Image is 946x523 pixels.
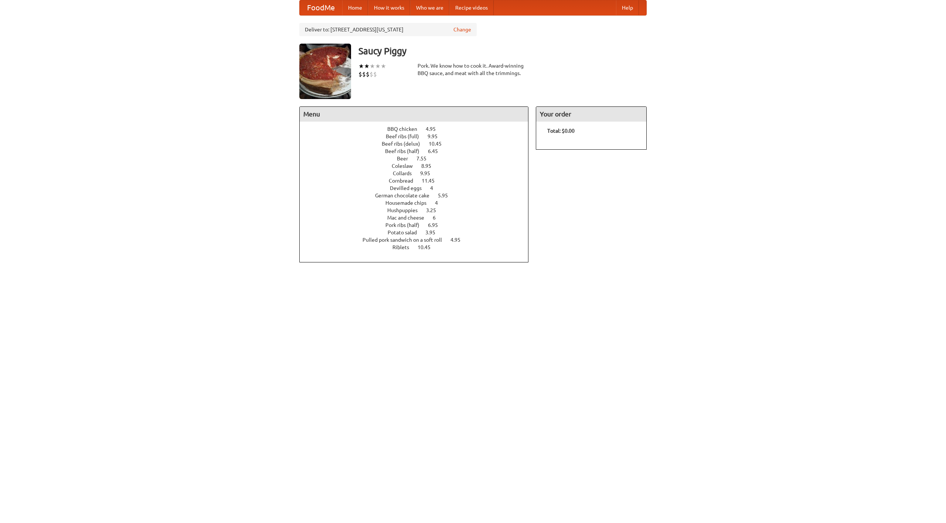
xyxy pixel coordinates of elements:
li: ★ [381,62,386,70]
span: Riblets [392,244,416,250]
li: ★ [358,62,364,70]
li: ★ [364,62,370,70]
li: $ [373,70,377,78]
span: 7.55 [416,156,434,162]
img: angular.jpg [299,44,351,99]
span: 4.95 [450,237,468,243]
span: Beef ribs (delux) [382,141,428,147]
h4: Menu [300,107,528,122]
a: Pulled pork sandwich on a soft roll 4.95 [363,237,474,243]
span: 6 [433,215,443,221]
li: ★ [370,62,375,70]
a: Who we are [410,0,449,15]
span: Hushpuppies [387,207,425,213]
span: 10.45 [429,141,449,147]
span: 11.45 [422,178,442,184]
span: Pulled pork sandwich on a soft roll [363,237,449,243]
span: Beer [397,156,415,162]
span: Pork ribs (half) [385,222,427,228]
a: BBQ chicken 4.95 [387,126,449,132]
a: German chocolate cake 5.95 [375,193,462,198]
a: How it works [368,0,410,15]
a: Housemade chips 4 [385,200,452,206]
div: Deliver to: [STREET_ADDRESS][US_STATE] [299,23,477,36]
a: Hushpuppies 3.25 [387,207,450,213]
a: Pork ribs (half) 6.95 [385,222,452,228]
a: Beef ribs (delux) 10.45 [382,141,455,147]
span: 4.95 [426,126,443,132]
span: 8.95 [421,163,439,169]
span: Housemade chips [385,200,434,206]
a: Coleslaw 8.95 [392,163,445,169]
a: Cornbread 11.45 [389,178,448,184]
li: $ [362,70,366,78]
span: 4 [430,185,440,191]
a: Help [616,0,639,15]
span: Potato salad [388,230,424,235]
h4: Your order [536,107,646,122]
span: 6.95 [428,222,445,228]
span: German chocolate cake [375,193,437,198]
a: Home [342,0,368,15]
li: $ [366,70,370,78]
a: Mac and cheese 6 [387,215,449,221]
span: Beef ribs (full) [386,133,426,139]
li: $ [370,70,373,78]
a: Change [453,26,471,33]
a: FoodMe [300,0,342,15]
span: Coleslaw [392,163,420,169]
a: Recipe videos [449,0,494,15]
span: Mac and cheese [387,215,432,221]
div: Pork. We know how to cook it. Award-winning BBQ sauce, and meat with all the trimmings. [418,62,528,77]
span: 10.45 [418,244,438,250]
span: Beef ribs (half) [385,148,427,154]
span: Collards [393,170,419,176]
li: $ [358,70,362,78]
a: Beef ribs (half) 6.45 [385,148,452,154]
span: 4 [435,200,445,206]
b: Total: $0.00 [547,128,575,134]
a: Devilled eggs 4 [390,185,447,191]
a: Beer 7.55 [397,156,440,162]
span: 6.45 [428,148,445,154]
span: BBQ chicken [387,126,425,132]
span: Devilled eggs [390,185,429,191]
a: Potato salad 3.95 [388,230,449,235]
a: Riblets 10.45 [392,244,444,250]
span: 5.95 [438,193,455,198]
h3: Saucy Piggy [358,44,647,58]
a: Beef ribs (full) 9.95 [386,133,451,139]
span: 3.95 [425,230,443,235]
a: Collards 9.95 [393,170,444,176]
span: 9.95 [420,170,438,176]
span: Cornbread [389,178,421,184]
span: 3.25 [426,207,443,213]
span: 9.95 [428,133,445,139]
li: ★ [375,62,381,70]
